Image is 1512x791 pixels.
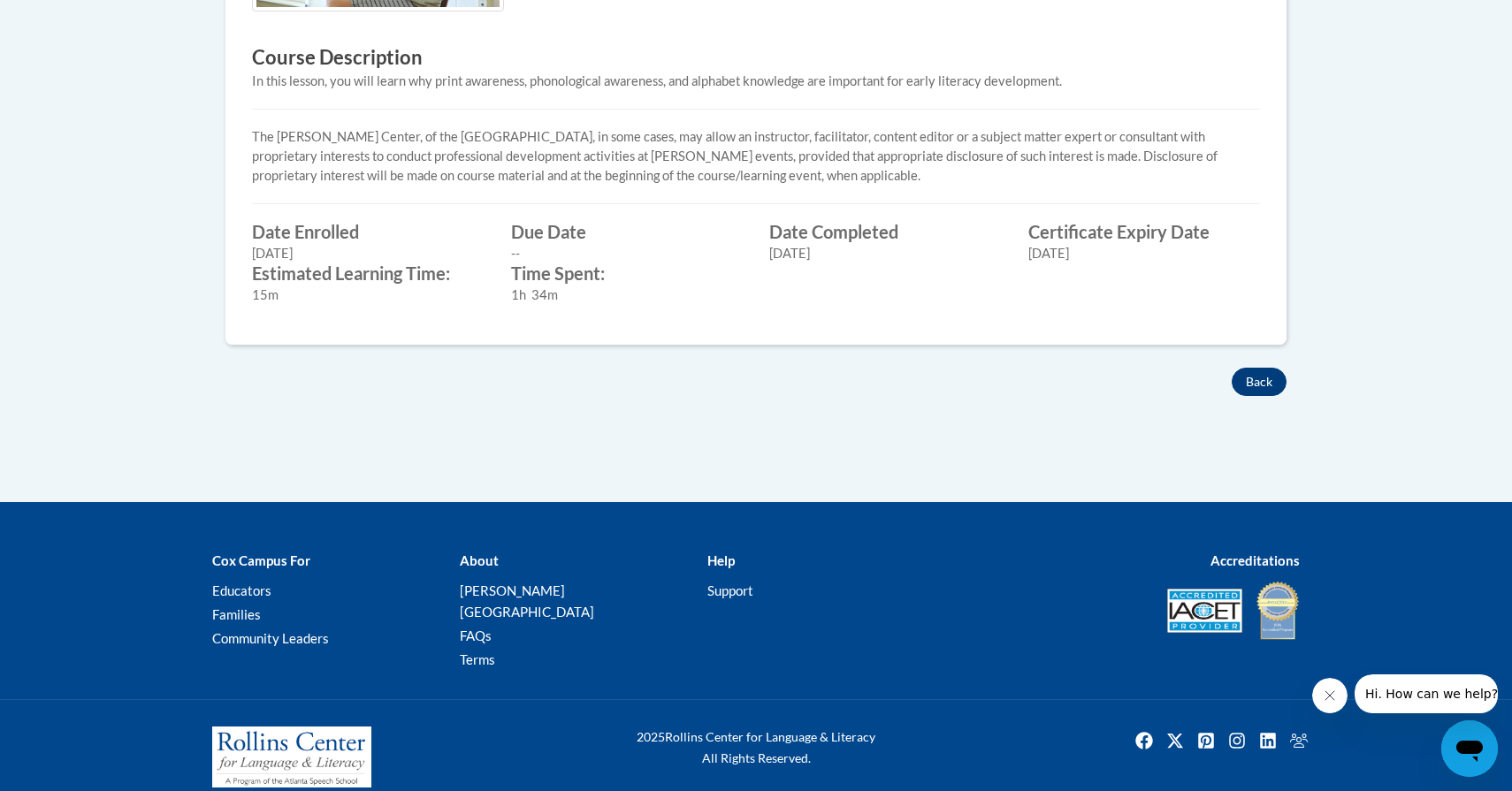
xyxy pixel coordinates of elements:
[1210,552,1300,568] b: Accreditations
[511,222,744,241] label: Due Date
[1312,678,1348,713] iframe: Close message
[1355,674,1498,713] iframe: Message from company
[511,244,744,263] div: --
[1223,726,1251,755] a: Instagram
[570,726,942,769] div: Rollins Center for Language & Literacy All Rights Reserved.
[460,582,594,620] a: [PERSON_NAME][GEOGRAPHIC_DATA]
[511,285,744,305] div: 1h 34m
[769,222,1002,241] label: Date Completed
[1285,726,1313,755] a: Facebook Group
[212,552,310,568] b: Cox Campus For
[212,726,371,788] img: Rollins Center for Language & Literacy - A Program of the Atlanta Speech School
[460,651,495,667] a: Terms
[1441,720,1498,777] iframe: Button to launch messaging window
[637,729,665,744] span: 2025
[212,582,271,598] a: Educators
[212,606,261,622] a: Families
[769,244,1002,263] div: [DATE]
[1028,244,1261,263] div: [DATE]
[707,552,735,568] b: Help
[1285,726,1313,755] img: Facebook group icon
[1161,726,1189,755] img: Twitter icon
[252,127,1260,186] p: The [PERSON_NAME] Center, of the [GEOGRAPHIC_DATA], in some cases, may allow an instructor, facil...
[212,630,329,646] a: Community Leaders
[252,222,485,241] label: Date Enrolled
[1223,726,1251,755] img: Instagram icon
[707,582,753,598] a: Support
[511,263,744,283] label: Time Spent:
[252,285,485,305] div: 15m
[1130,726,1158,755] img: Facebook icon
[1254,726,1282,755] img: LinkedIn icon
[252,263,485,283] label: Estimated Learning Time:
[1256,580,1300,642] img: IDA® Accredited
[1028,222,1261,241] label: Certificate Expiry Date
[1254,726,1282,755] a: Linkedin
[1192,726,1220,755] a: Pinterest
[252,44,1260,72] h3: Course Description
[460,627,492,643] a: FAQs
[252,72,1260,91] div: In this lesson, you will learn why print awareness, phonological awareness, and alphabet knowledg...
[460,552,499,568] b: About
[1161,726,1189,755] a: Twitter
[1232,368,1287,396] button: Back
[1130,726,1158,755] a: Facebook
[1167,589,1242,633] img: Accredited IACET® Provider
[252,244,485,263] div: [DATE]
[1192,726,1220,755] img: Pinterest icon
